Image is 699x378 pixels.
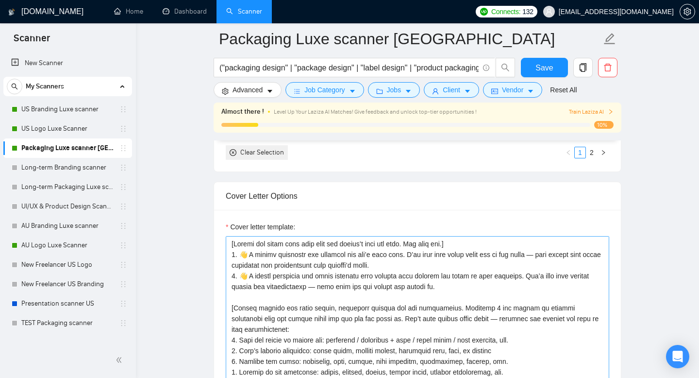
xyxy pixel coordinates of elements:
[575,147,585,158] a: 1
[522,6,533,17] span: 132
[21,177,114,197] a: Long-term Packaging Luxe scanner
[294,87,300,95] span: bars
[304,85,345,95] span: Job Category
[376,87,383,95] span: folder
[569,107,614,117] button: Train Laziza AI
[119,241,127,249] span: holder
[349,87,356,95] span: caret-down
[496,58,515,77] button: search
[26,77,64,96] span: My Scanners
[222,87,229,95] span: setting
[368,82,420,98] button: folderJobscaret-down
[480,8,488,16] img: upwork-logo.png
[21,100,114,119] a: US Branding Luxe scanner
[680,8,695,16] a: setting
[574,147,586,158] li: 1
[8,4,15,20] img: logo
[221,106,264,117] span: Almost there !
[7,83,22,90] span: search
[21,138,114,158] a: Packaging Luxe scanner [GEOGRAPHIC_DATA]
[240,147,284,158] div: Clear Selection
[608,109,614,115] span: right
[546,8,552,15] span: user
[3,53,132,73] li: New Scanner
[233,85,263,95] span: Advanced
[230,149,236,156] span: close-circle
[21,275,114,294] a: New Freelancer US Branding
[521,58,568,77] button: Save
[266,87,273,95] span: caret-down
[21,255,114,275] a: New Freelancer US Logo
[464,87,471,95] span: caret-down
[116,355,125,365] span: double-left
[598,147,609,158] li: Next Page
[119,319,127,327] span: holder
[443,85,460,95] span: Client
[598,58,617,77] button: delete
[483,82,542,98] button: idcardVendorcaret-down
[405,87,412,95] span: caret-down
[226,222,295,232] label: Cover letter template:
[666,345,689,368] div: Open Intercom Messenger
[599,63,617,72] span: delete
[3,77,132,333] li: My Scanners
[11,53,124,73] a: New Scanner
[535,62,553,74] span: Save
[119,183,127,191] span: holder
[119,144,127,152] span: holder
[594,121,614,129] span: 10%
[598,147,609,158] button: right
[21,216,114,236] a: AU Branding Luxe scanner
[502,85,523,95] span: Vendor
[119,105,127,113] span: holder
[226,7,262,16] a: searchScanner
[285,82,364,98] button: barsJob Categorycaret-down
[119,222,127,230] span: holder
[491,87,498,95] span: idcard
[563,147,574,158] button: left
[21,197,114,216] a: UI/UX & Product Design Scanner
[21,158,114,177] a: Long-term Branding scanner
[119,203,127,210] span: holder
[274,108,477,115] span: Level Up Your Laziza AI Matches! Give feedback and unlock top-tier opportunities !
[491,6,520,17] span: Connects:
[586,147,598,158] li: 2
[574,63,592,72] span: copy
[226,182,609,210] div: Cover Letter Options
[424,82,479,98] button: userClientcaret-down
[214,82,282,98] button: settingAdvancedcaret-down
[680,4,695,19] button: setting
[163,7,207,16] a: dashboardDashboard
[550,85,577,95] a: Reset All
[219,62,479,74] input: Search Freelance Jobs...
[7,79,22,94] button: search
[432,87,439,95] span: user
[483,65,489,71] span: info-circle
[600,150,606,155] span: right
[21,294,114,313] a: Presentation scanner US
[527,87,534,95] span: caret-down
[21,236,114,255] a: AU Logo Luxe Scanner
[387,85,401,95] span: Jobs
[563,147,574,158] li: Previous Page
[21,119,114,138] a: US Logo Luxe Scanner
[119,280,127,288] span: holder
[119,261,127,269] span: holder
[573,58,593,77] button: copy
[603,33,616,45] span: edit
[21,313,114,333] a: TEST Packaging scanner
[119,125,127,133] span: holder
[496,63,515,72] span: search
[219,27,601,51] input: Scanner name...
[119,300,127,308] span: holder
[566,150,571,155] span: left
[586,147,597,158] a: 2
[6,31,58,52] span: Scanner
[119,164,127,172] span: holder
[114,7,143,16] a: homeHome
